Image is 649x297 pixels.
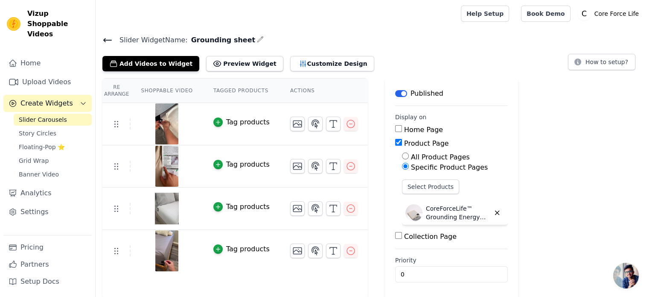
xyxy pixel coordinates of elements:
[14,155,92,167] a: Grid Wrap
[426,204,490,221] p: CoreForceLife™ Grounding Energy Sheet
[405,204,422,221] img: CoreForceLife™ Grounding Energy Sheet
[404,126,443,134] label: Home Page
[188,35,255,45] span: Grounding sheet
[131,79,203,103] th: Shoppable Video
[290,159,305,173] button: Change Thumbnail
[226,202,270,212] div: Tag products
[3,239,92,256] a: Pricing
[577,6,642,21] button: C Core Force Life
[521,6,570,22] a: Book Demo
[404,139,449,147] label: Product Page
[213,202,270,212] button: Tag products
[226,117,270,127] div: Tag products
[3,74,92,91] a: Upload Videos
[490,206,504,220] button: Delete widget
[19,129,56,138] span: Story Circles
[3,95,92,112] button: Create Widgets
[591,6,642,21] p: Core Force Life
[155,103,179,144] img: vizup-images-17f2.png
[395,113,427,121] legend: Display on
[257,34,264,46] div: Edit Name
[14,127,92,139] a: Story Circles
[411,163,488,171] label: Specific Product Pages
[20,98,73,109] span: Create Widgets
[206,56,283,71] button: Preview Widget
[7,17,20,31] img: Vizup
[226,244,270,254] div: Tag products
[19,170,59,179] span: Banner Video
[395,256,508,265] label: Priority
[290,201,305,216] button: Change Thumbnail
[203,79,280,103] th: Tagged Products
[568,54,635,70] button: How to setup?
[280,79,368,103] th: Actions
[3,256,92,273] a: Partners
[19,156,49,165] span: Grid Wrap
[102,79,131,103] th: Re Arrange
[27,9,88,39] span: Vizup Shoppable Videos
[14,141,92,153] a: Floating-Pop ⭐
[290,117,305,131] button: Change Thumbnail
[290,244,305,258] button: Change Thumbnail
[3,203,92,221] a: Settings
[213,159,270,170] button: Tag products
[213,244,270,254] button: Tag products
[14,114,92,126] a: Slider Carousels
[3,55,92,72] a: Home
[411,153,470,161] label: All Product Pages
[410,88,443,99] p: Published
[14,168,92,180] a: Banner Video
[3,273,92,290] a: Setup Docs
[582,9,587,18] text: C
[402,179,459,194] button: Select Products
[461,6,509,22] a: Help Setup
[19,143,65,151] span: Floating-Pop ⭐
[155,188,179,229] img: vizup-images-2007.png
[113,35,188,45] span: Slider Widget Name:
[155,230,179,271] img: vizup-images-57a8.png
[102,56,199,71] button: Add Videos to Widget
[568,60,635,68] a: How to setup?
[226,159,270,170] div: Tag products
[19,115,67,124] span: Slider Carousels
[290,56,374,71] button: Customize Design
[213,117,270,127] button: Tag products
[404,232,457,241] label: Collection Page
[155,146,179,187] img: vizup-images-cfbe.png
[613,263,639,288] div: Открытый чат
[3,185,92,202] a: Analytics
